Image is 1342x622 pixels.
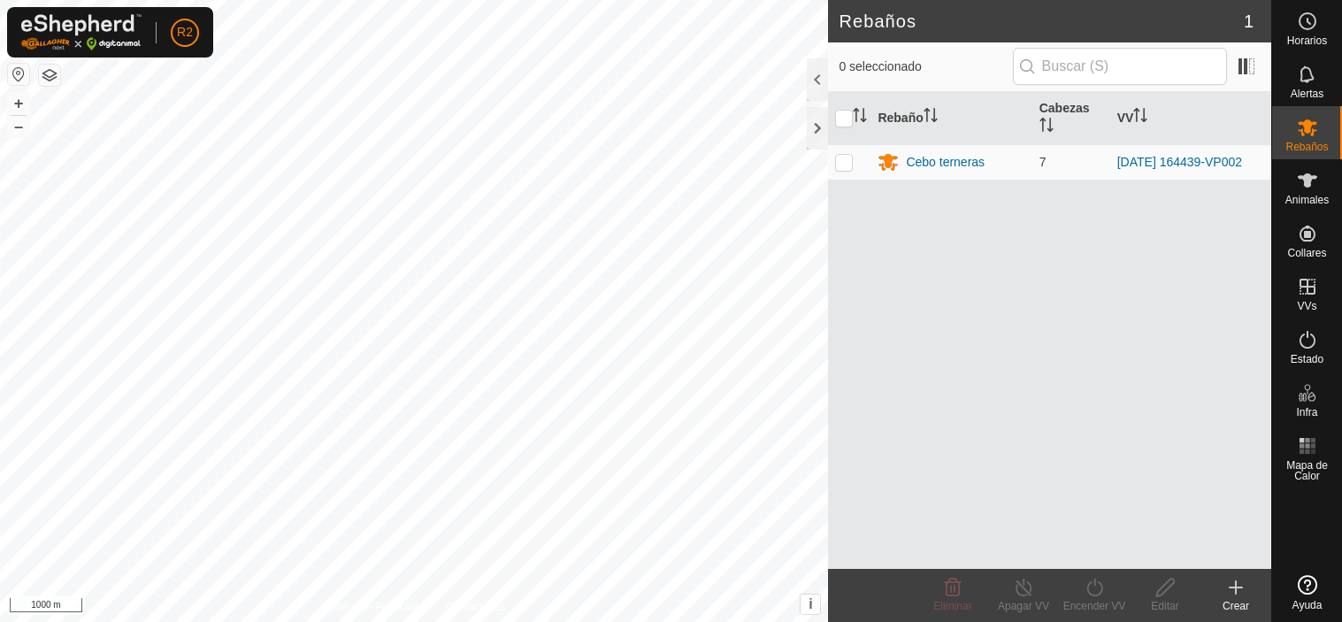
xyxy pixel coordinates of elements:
span: Infra [1296,407,1317,418]
th: VV [1110,92,1271,145]
p-sorticon: Activar para ordenar [1133,111,1147,125]
button: – [8,116,29,137]
a: Contáctenos [446,599,505,615]
span: Alertas [1291,88,1323,99]
span: Estado [1291,354,1323,365]
span: Collares [1287,248,1326,258]
div: Apagar VV [988,598,1059,614]
button: Capas del Mapa [39,65,60,86]
span: 7 [1039,155,1047,169]
h2: Rebaños [839,11,1243,32]
span: 1 [1244,8,1254,35]
div: Crear [1200,598,1271,614]
span: R2 [177,23,193,42]
span: Animales [1285,195,1329,205]
span: VVs [1297,301,1316,311]
span: Horarios [1287,35,1327,46]
th: Cabezas [1032,92,1110,145]
span: Eliminar [933,600,971,612]
span: Mapa de Calor [1277,460,1338,481]
button: + [8,93,29,114]
a: Política de Privacidad [323,599,425,615]
th: Rebaño [870,92,1031,145]
div: Encender VV [1059,598,1130,614]
button: i [801,595,820,614]
a: Ayuda [1272,568,1342,618]
span: Rebaños [1285,142,1328,152]
button: Restablecer Mapa [8,64,29,85]
a: [DATE] 164439-VP002 [1117,155,1242,169]
input: Buscar (S) [1013,48,1227,85]
img: Logo Gallagher [21,14,142,50]
div: Cebo terneras [906,153,985,172]
p-sorticon: Activar para ordenar [924,111,938,125]
span: i [809,596,812,611]
div: Editar [1130,598,1200,614]
p-sorticon: Activar para ordenar [853,111,867,125]
p-sorticon: Activar para ordenar [1039,120,1054,134]
span: Ayuda [1292,600,1323,610]
span: 0 seleccionado [839,58,1012,76]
